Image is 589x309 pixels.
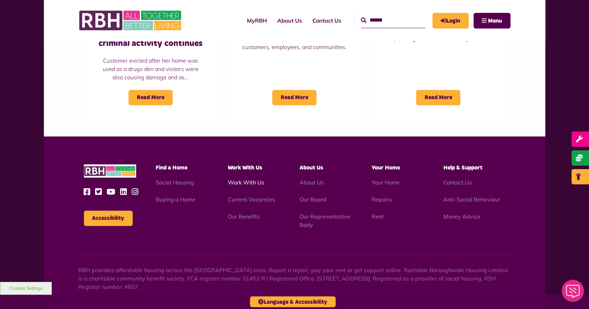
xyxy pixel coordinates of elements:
a: Current Vacancies [228,196,275,203]
span: Find a Home [156,165,187,171]
button: Language & Accessibility [250,296,336,307]
span: Read More [416,90,460,105]
img: RBH [84,165,136,178]
span: Read More [129,90,173,105]
img: RBH [79,7,183,34]
a: Work With Us [228,179,264,186]
a: Contact Us [444,179,472,186]
button: Accessibility [84,211,133,226]
button: Navigation [474,13,511,29]
span: Help & Support [444,165,483,171]
a: Our Benefits [228,213,260,220]
a: Buying a Home [156,196,195,203]
p: RBH provides affordable housing across the [GEOGRAPHIC_DATA] area. Report a repair, pay your rent... [79,266,511,291]
p: Customer evicted after her home was used as a drugs den and visitors were also causing damage and... [98,56,203,81]
a: MyRBH [433,13,469,29]
input: Search [361,13,426,28]
a: Repairs [372,196,392,203]
span: Your Home [372,165,400,171]
a: Our Board [300,196,326,203]
a: Your Home [372,179,400,186]
a: Money Advice [444,213,481,220]
p: Read all the latest news for RBH customers, employees, and communities. [242,34,347,51]
a: Anti-Social Behaviour [444,196,501,203]
span: Work With Us [228,165,262,171]
span: About Us [300,165,323,171]
span: Read More [272,90,317,105]
a: Contact Us [308,11,347,30]
a: About Us [300,179,324,186]
a: Social Housing - open in a new tab [156,179,194,186]
iframe: Netcall Web Assistant for live chat [558,278,589,309]
a: MyRBH [242,11,272,30]
a: About Us [272,11,308,30]
a: Our Representative Body [300,213,350,229]
a: Rent [372,213,384,220]
span: Menu [488,18,502,24]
